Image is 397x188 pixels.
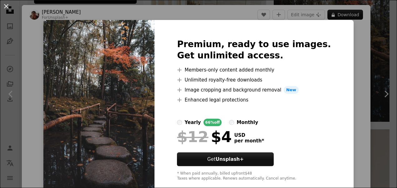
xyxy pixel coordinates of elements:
[177,66,331,74] li: Members-only content added monthly
[237,119,258,126] div: monthly
[184,119,201,126] div: yearly
[234,132,264,138] span: USD
[177,76,331,84] li: Unlimited royalty-free downloads
[177,129,232,145] div: $4
[177,120,182,125] input: yearly66%off
[216,156,244,162] strong: Unsplash+
[177,152,274,166] button: GetUnsplash+
[229,120,234,125] input: monthly
[203,119,222,126] div: 66% off
[177,86,331,94] li: Image cropping and background removal
[177,171,331,181] div: * When paid annually, billed upfront $48 Taxes where applicable. Renews automatically. Cancel any...
[177,129,208,145] span: $12
[177,96,331,104] li: Enhanced legal protections
[284,86,299,94] span: New
[234,138,264,144] span: per month *
[177,39,331,61] h2: Premium, ready to use images. Get unlimited access.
